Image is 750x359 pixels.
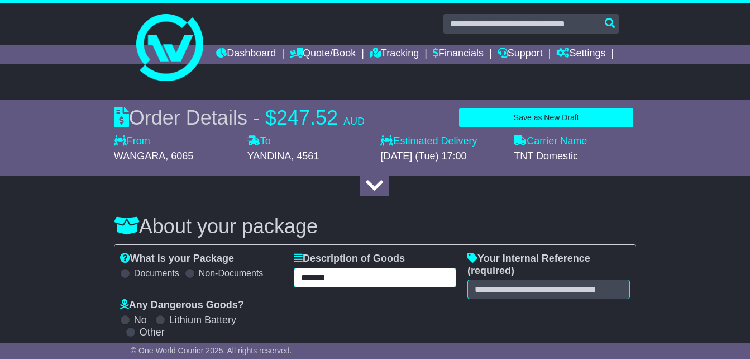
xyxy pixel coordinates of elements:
[114,215,636,238] h3: About your package
[134,314,147,327] label: No
[343,116,365,127] span: AUD
[290,45,356,64] a: Quote/Book
[165,150,193,162] span: , 6065
[120,299,244,311] label: Any Dangerous Goods?
[131,346,292,355] span: © One World Courier 2025. All rights reserved.
[294,253,405,265] label: Description of Goods
[114,135,150,148] label: From
[216,45,276,64] a: Dashboard
[467,253,630,277] label: Your Internal Reference (required)
[370,45,419,64] a: Tracking
[247,150,292,162] span: YANDINA
[380,135,503,148] label: Estimated Delivery
[140,327,165,339] label: Other
[247,135,271,148] label: To
[134,268,179,278] label: Documents
[514,135,587,148] label: Carrier Name
[380,150,503,163] div: [DATE] (Tue) 17:00
[120,253,234,265] label: What is your Package
[265,106,276,129] span: $
[199,268,264,278] label: Non-Documents
[291,150,319,162] span: , 4561
[514,150,636,163] div: TNT Domestic
[498,45,543,64] a: Support
[433,45,484,64] a: Financials
[459,108,633,127] button: Save as New Draft
[114,106,365,130] div: Order Details -
[556,45,605,64] a: Settings
[169,314,236,327] label: Lithium Battery
[114,150,165,162] span: WANGARA
[276,106,338,129] span: 247.52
